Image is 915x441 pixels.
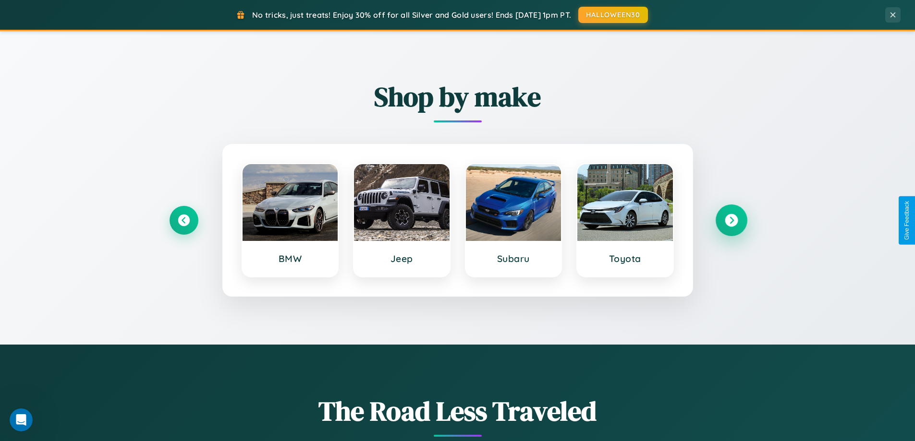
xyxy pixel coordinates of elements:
h3: Subaru [476,253,552,264]
button: HALLOWEEN30 [578,7,648,23]
div: Give Feedback [903,201,910,240]
h1: The Road Less Traveled [170,393,746,429]
h3: BMW [252,253,329,264]
iframe: Intercom live chat [10,408,33,431]
span: No tricks, just treats! Enjoy 30% off for all Silver and Gold users! Ends [DATE] 1pm PT. [252,10,571,20]
h2: Shop by make [170,78,746,115]
h3: Jeep [364,253,440,264]
h3: Toyota [587,253,663,264]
